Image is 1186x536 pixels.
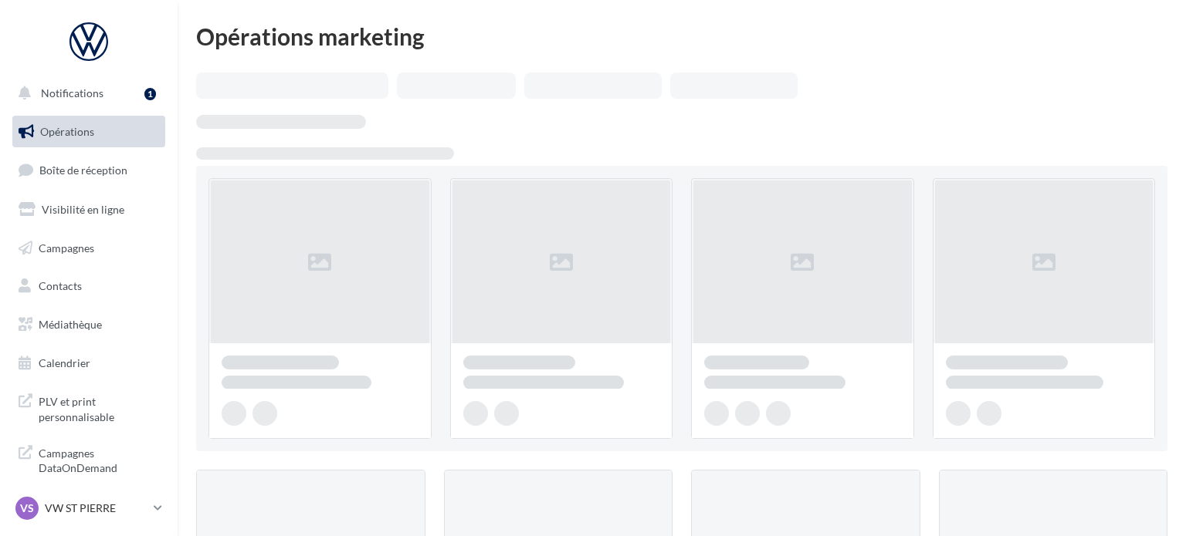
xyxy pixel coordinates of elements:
[39,279,82,292] span: Contacts
[9,347,168,379] a: Calendrier
[39,241,94,254] span: Campagnes
[9,232,168,265] a: Campagnes
[9,308,168,341] a: Médiathèque
[39,391,159,424] span: PLV et print personnalisable
[42,203,124,216] span: Visibilité en ligne
[41,86,103,99] span: Notifications
[9,77,162,110] button: Notifications 1
[9,385,168,430] a: PLV et print personnalisable
[196,25,1167,48] div: Opérations marketing
[39,163,127,177] span: Boîte de réception
[45,501,147,516] p: VW ST PIERRE
[39,356,90,369] span: Calendrier
[9,270,168,302] a: Contacts
[9,194,168,226] a: Visibilité en ligne
[9,437,168,482] a: Campagnes DataOnDemand
[9,116,168,148] a: Opérations
[144,88,156,100] div: 1
[20,501,34,516] span: VS
[39,443,159,476] span: Campagnes DataOnDemand
[12,494,165,523] a: VS VW ST PIERRE
[40,125,94,138] span: Opérations
[39,318,102,331] span: Médiathèque
[9,153,168,187] a: Boîte de réception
